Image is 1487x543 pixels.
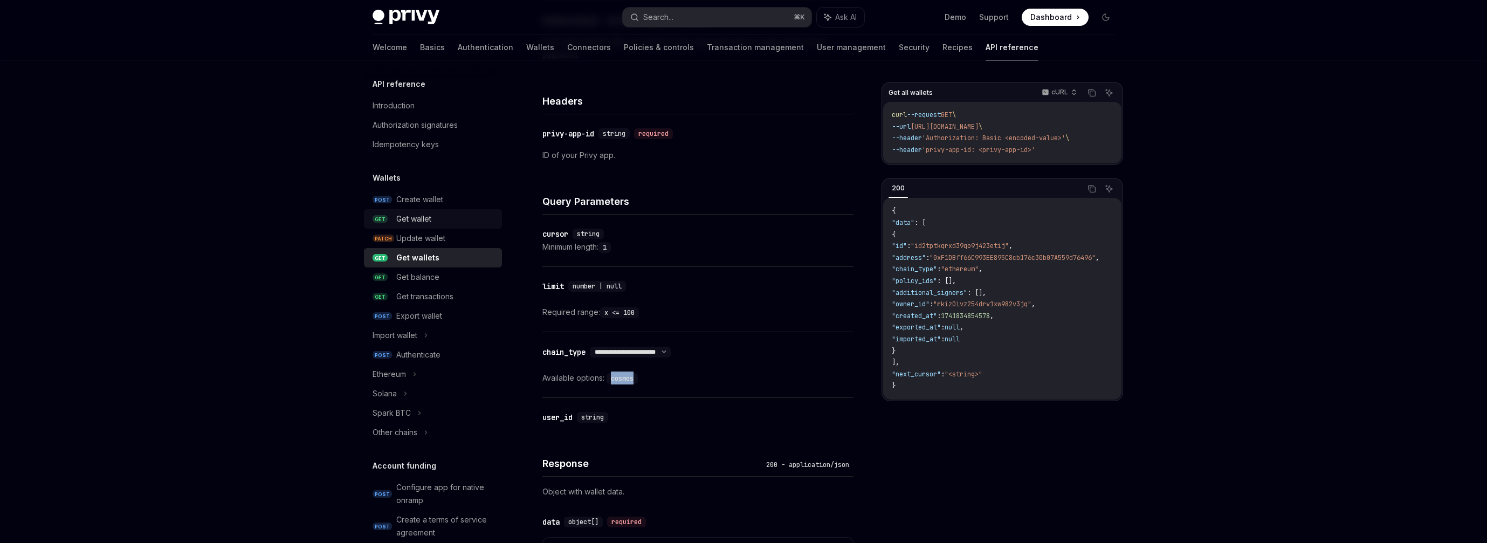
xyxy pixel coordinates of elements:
span: [URL][DOMAIN_NAME] [911,122,979,131]
code: x <= 100 [600,307,639,318]
span: { [892,230,896,239]
span: : [941,323,945,332]
span: : [], [967,288,986,297]
span: : [941,370,945,379]
span: Get all wallets [889,88,933,97]
h4: Query Parameters [542,194,853,209]
div: Create a terms of service agreement [396,513,495,539]
a: Connectors [567,35,611,60]
span: Dashboard [1030,12,1072,23]
div: Solana [373,387,397,400]
div: Configure app for native onramp [396,481,495,507]
div: Spark BTC [373,407,411,420]
div: 200 [889,182,908,195]
a: API reference [986,35,1038,60]
div: data [542,517,560,527]
span: object[] [568,518,598,526]
span: , [1031,300,1035,308]
button: Search...⌘K [623,8,811,27]
span: POST [373,312,392,320]
span: , [1009,242,1013,250]
a: Policies & controls [624,35,694,60]
a: GETGet transactions [364,287,502,306]
div: Import wallet [373,329,417,342]
a: Recipes [942,35,973,60]
span: POST [373,196,392,204]
span: string [577,230,600,238]
div: Export wallet [396,310,442,322]
span: , [990,312,994,320]
a: Security [899,35,930,60]
span: GET [373,215,388,223]
a: GETGet wallet [364,209,502,229]
span: POST [373,490,392,498]
button: cURL [1036,84,1082,102]
div: Ethereum [373,368,406,381]
span: 'Authorization: Basic <encoded-value>' [922,134,1065,142]
span: --header [892,146,922,154]
span: GET [373,293,388,301]
div: Minimum length: [542,240,853,253]
code: cosmos [607,373,638,384]
div: required [634,128,673,139]
span: "created_at" [892,312,937,320]
h5: Wallets [373,171,401,184]
div: Get balance [396,271,439,284]
div: limit [542,281,564,292]
span: "additional_signers" [892,288,967,297]
div: Create wallet [396,193,443,206]
a: GETGet balance [364,267,502,287]
p: cURL [1051,88,1068,97]
span: : [937,265,941,273]
span: : [941,335,945,343]
span: Ask AI [835,12,857,23]
span: "id2tptkqrxd39qo9j423etij" [911,242,1009,250]
span: "ethereum" [941,265,979,273]
div: user_id [542,412,573,423]
span: \ [979,122,982,131]
span: string [603,129,625,138]
span: ⌘ K [794,13,805,22]
button: Copy the contents from the code block [1085,182,1099,196]
div: Get transactions [396,290,453,303]
a: POSTExport wallet [364,306,502,326]
span: string [581,413,604,422]
span: , [960,323,963,332]
span: "exported_at" [892,323,941,332]
span: : [], [937,277,956,285]
a: Authorization signatures [364,115,502,135]
a: Introduction [364,96,502,115]
div: Search... [643,11,673,24]
button: Ask AI [1102,86,1116,100]
a: Idempotency keys [364,135,502,154]
span: "policy_ids" [892,277,937,285]
span: : [907,242,911,250]
span: GET [373,273,388,281]
a: User management [817,35,886,60]
span: , [1096,253,1099,262]
a: POSTCreate wallet [364,190,502,209]
button: Toggle dark mode [1097,9,1114,26]
a: Welcome [373,35,407,60]
div: required [607,517,646,527]
div: Available options: [542,372,853,384]
span: POST [373,351,392,359]
div: chain_type [542,347,586,358]
span: : [930,300,933,308]
a: Wallets [526,35,554,60]
span: } [892,347,896,355]
span: : [937,312,941,320]
a: POSTConfigure app for native onramp [364,478,502,510]
span: GET [941,111,952,119]
span: "rkiz0ivz254drv1xw982v3jq" [933,300,1031,308]
div: Introduction [373,99,415,112]
a: GETGet wallets [364,248,502,267]
span: "address" [892,253,926,262]
div: Authorization signatures [373,119,458,132]
h4: Headers [542,94,853,108]
h4: Response [542,456,762,471]
span: "<string>" [945,370,982,379]
a: POSTAuthenticate [364,345,502,365]
a: Support [979,12,1009,23]
div: cursor [542,229,568,239]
